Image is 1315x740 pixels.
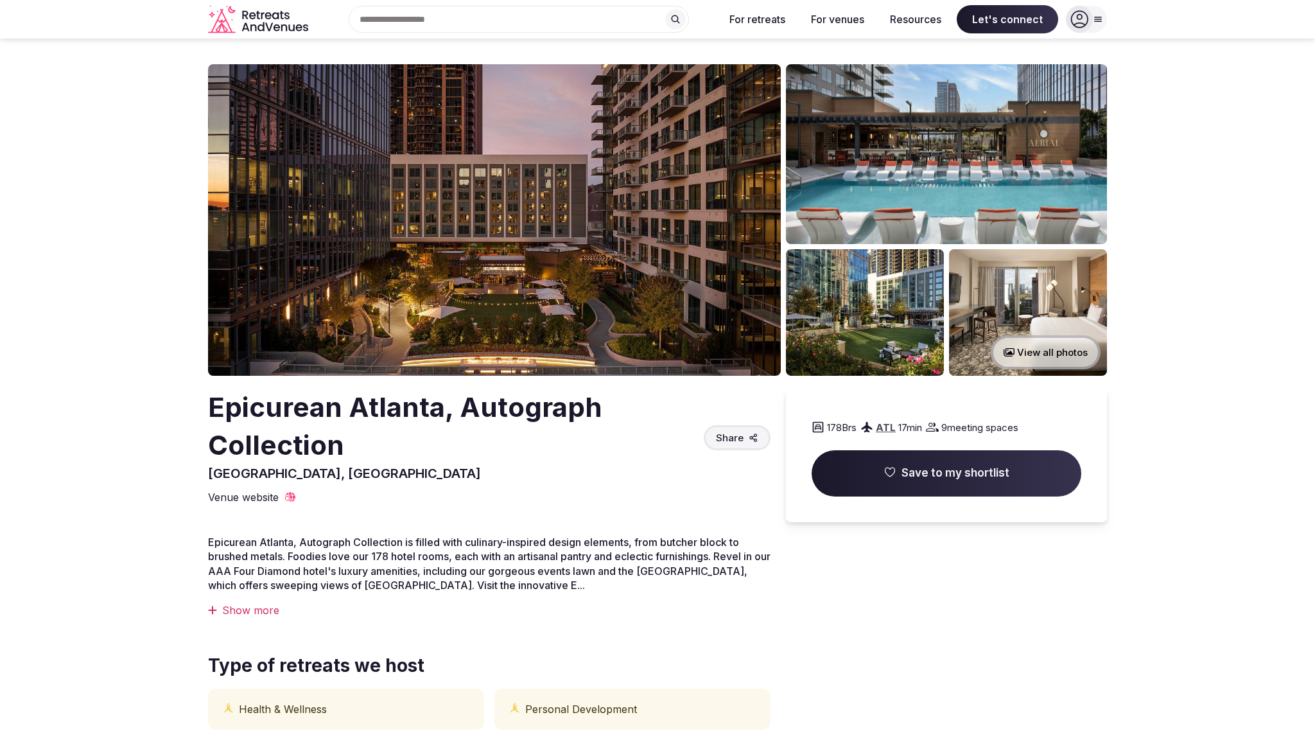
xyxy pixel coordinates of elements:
[957,5,1058,33] span: Let's connect
[208,536,771,592] span: Epicurean Atlanta, Autograph Collection is filled with culinary-inspired design elements, from bu...
[208,5,311,34] a: Visit the homepage
[716,431,744,445] span: Share
[901,466,1009,481] span: Save to my shortlist
[880,5,952,33] button: Resources
[719,5,796,33] button: For retreats
[208,490,279,504] span: Venue website
[949,249,1107,376] img: Venue gallery photo
[876,421,896,434] a: ATL
[208,5,311,34] svg: Retreats and Venues company logo
[786,64,1107,244] img: Venue gallery photo
[208,653,424,678] span: Type of retreats we host
[208,389,699,464] h2: Epicurean Atlanta, Autograph Collection
[786,249,944,376] img: Venue gallery photo
[704,425,771,450] button: Share
[801,5,875,33] button: For venues
[208,490,297,504] a: Venue website
[898,421,922,434] span: 17 min
[208,466,481,481] span: [GEOGRAPHIC_DATA], [GEOGRAPHIC_DATA]
[208,64,781,376] img: Venue cover photo
[991,335,1101,369] button: View all photos
[941,421,1018,434] span: 9 meeting spaces
[208,603,771,617] div: Show more
[827,421,857,434] span: 178 Brs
